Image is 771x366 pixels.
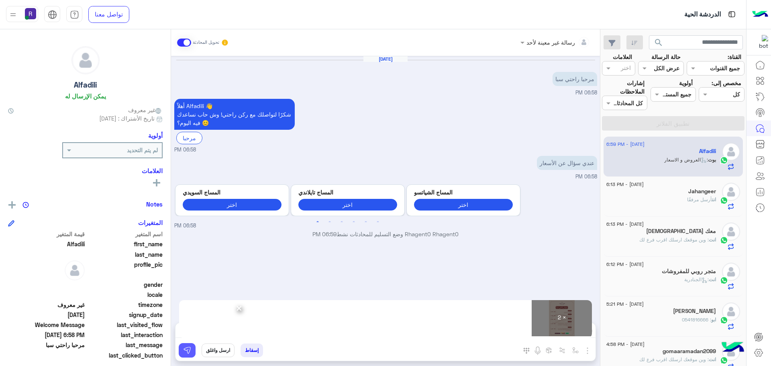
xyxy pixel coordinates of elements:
[651,53,681,61] label: حالة الرسالة
[722,183,740,201] img: defaultAdmin.png
[654,38,663,47] span: search
[363,56,408,62] h6: [DATE]
[722,303,740,321] img: defaultAdmin.png
[8,311,85,319] span: 2025-09-06T15:58:29.739Z
[682,317,711,323] span: 0541816666
[575,90,597,96] span: 06:58 PM
[720,196,728,204] img: WhatsApp
[86,260,163,279] span: profile_pic
[298,188,397,196] p: المساج تايلاندي
[606,181,644,188] span: [DATE] - 6:13 PM
[65,260,85,280] img: defaultAdmin.png
[720,276,728,284] img: WhatsApp
[362,218,370,226] button: 5 of 3
[241,344,263,357] button: إسقاط
[174,230,597,238] p: Rhagent0 Rhagent0 وضع التسليم للمحادثات نشط
[613,53,632,61] label: العلامات
[754,35,768,49] img: 322853014244696
[708,157,716,163] span: بوت
[699,148,716,155] h5: Alfadili
[86,240,163,248] span: first_name
[202,344,235,357] button: ارسل واغلق
[298,199,397,211] button: اختر
[99,114,155,123] span: تاريخ الأشتراك : [DATE]
[602,116,744,131] button: تطبيق الفلاتر
[606,221,644,228] span: [DATE] - 6:13 PM
[639,356,709,362] span: وين موقعك ارسلك اقرب فرع لك
[711,317,716,323] span: ابو
[720,356,728,364] img: WhatsApp
[8,167,163,174] h6: العلامات
[639,237,709,243] span: وين موقعك ارسلك اقرب فرع لك
[414,199,513,211] button: اختر
[88,6,129,23] a: تواصل معنا
[575,174,597,180] span: 06:58 PM
[22,202,29,208] img: notes
[646,228,716,235] h5: الله معك
[326,218,334,226] button: 2 of 3
[684,276,709,282] span: : الجنادرية
[72,47,99,74] img: defaultAdmin.png
[556,344,569,357] button: Trigger scenario
[537,156,597,170] p: 6/9/2025, 6:58 PM
[128,106,163,114] span: غير معروف
[235,299,243,317] span: ×
[8,280,85,289] span: null
[533,346,543,356] img: send voice note
[193,39,219,46] small: تحويل المحادثة
[722,223,740,241] img: defaultAdmin.png
[673,308,716,315] h5: ابو منصور
[86,321,163,329] span: last_visited_flow
[532,300,592,336] div: × 2
[25,8,36,19] img: userImage
[679,79,693,87] label: أولوية
[8,341,85,349] span: مرحبا راحتي سبا
[183,346,191,354] img: send message
[720,156,728,164] img: WhatsApp
[8,301,85,309] span: غير معروف
[86,290,163,299] span: locale
[709,356,716,362] span: انت
[86,311,163,319] span: signup_date
[148,132,163,139] h6: أولوية
[663,348,716,355] h5: gomaaramadan2099
[8,10,18,20] img: profile
[8,321,85,329] span: Welcome Message
[523,348,530,354] img: make a call
[65,92,106,100] h6: يمكن الإرسال له
[546,347,552,354] img: create order
[712,79,741,87] label: مخصص إلى:
[86,341,163,349] span: last_message
[606,341,645,348] span: [DATE] - 4:58 PM
[8,351,85,360] span: null
[374,218,382,226] button: 6 of 3
[146,200,163,208] h6: Notes
[709,237,716,243] span: انت
[712,196,716,202] span: انت
[66,6,82,23] a: tab
[719,334,747,362] img: hulul-logo.png
[621,63,632,74] div: اختر
[86,230,163,238] span: اسم المتغير
[687,196,712,202] span: أرسل مرفقًا
[569,344,582,357] button: select flow
[338,218,346,226] button: 3 of 3
[174,222,196,230] span: 06:58 PM
[176,132,202,144] div: مرحبا
[350,218,358,226] button: 4 of 3
[414,188,513,196] p: المساج الشياتسو
[722,143,740,161] img: defaultAdmin.png
[559,347,565,354] img: Trigger scenario
[48,10,57,19] img: tab
[606,141,645,148] span: [DATE] - 6:59 PM
[8,290,85,299] span: null
[183,199,281,211] button: اختر
[8,230,85,238] span: قيمة المتغير
[662,268,716,275] h5: متجر روبي للمفروشات
[314,218,322,226] button: 1 of 3
[752,6,768,23] img: Logo
[709,276,716,282] span: انت
[684,9,721,20] p: الدردشة الحية
[312,231,337,237] span: 06:59 PM
[727,9,737,19] img: tab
